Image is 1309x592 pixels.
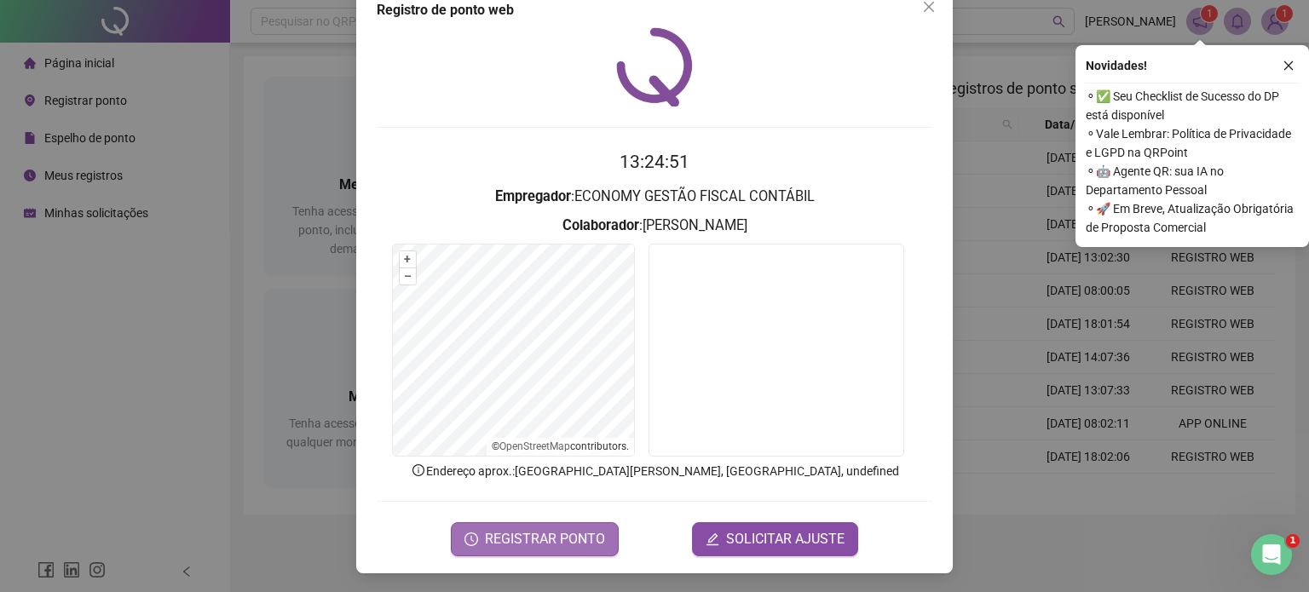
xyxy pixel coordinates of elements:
[1086,162,1299,199] span: ⚬ 🤖 Agente QR: sua IA no Departamento Pessoal
[495,188,571,204] strong: Empregador
[726,529,845,549] span: SOLICITAR AJUSTE
[706,532,719,546] span: edit
[1086,199,1299,237] span: ⚬ 🚀 Em Breve, Atualização Obrigatória de Proposta Comercial
[616,27,693,106] img: QRPoint
[692,522,858,556] button: editSOLICITAR AJUSTE
[1286,534,1300,548] span: 1
[451,522,619,556] button: REGISTRAR PONTO
[499,440,570,452] a: OpenStreetMap
[1251,534,1292,575] iframe: Intercom live chat
[1283,60,1295,72] span: close
[411,463,426,478] span: info-circle
[485,529,605,549] span: REGISTRAR PONTO
[377,462,932,480] p: Endereço aprox. : [GEOGRAPHIC_DATA][PERSON_NAME], [GEOGRAPHIC_DATA], undefined
[400,251,416,267] button: +
[377,215,932,237] h3: : [PERSON_NAME]
[562,217,639,233] strong: Colaborador
[400,268,416,285] button: –
[377,186,932,208] h3: : ECONOMY GESTÃO FISCAL CONTÁBIL
[620,152,689,172] time: 13:24:51
[1086,87,1299,124] span: ⚬ ✅ Seu Checklist de Sucesso do DP está disponível
[492,440,629,452] li: © contributors.
[1086,56,1147,75] span: Novidades !
[1086,124,1299,162] span: ⚬ Vale Lembrar: Política de Privacidade e LGPD na QRPoint
[464,532,478,546] span: clock-circle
